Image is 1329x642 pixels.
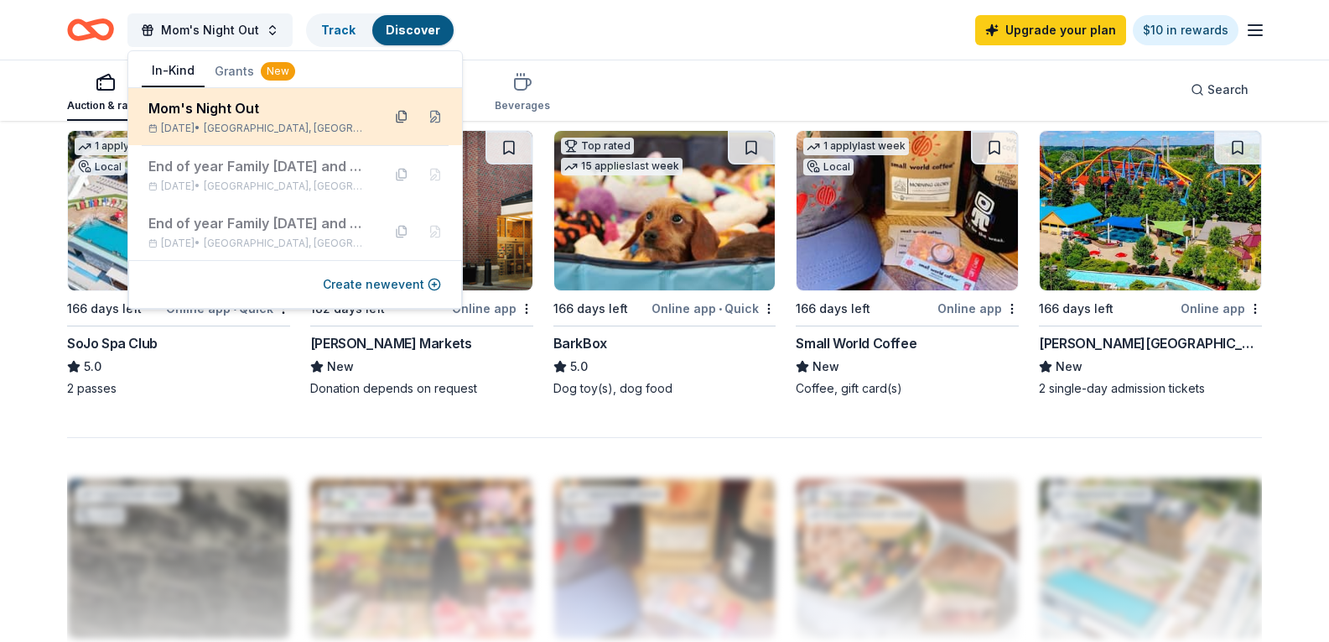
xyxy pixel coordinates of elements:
[812,357,839,377] span: New
[561,138,634,154] div: Top rated
[803,138,909,155] div: 1 apply last week
[553,299,628,319] div: 166 days left
[796,333,916,353] div: Small World Coffee
[452,298,533,319] div: Online app
[67,99,143,112] div: Auction & raffle
[68,131,289,290] img: Image for SoJo Spa Club
[161,20,259,40] span: Mom's Night Out
[719,302,722,316] span: •
[148,98,368,118] div: Mom's Night Out
[306,13,455,47] button: TrackDiscover
[1039,380,1262,397] div: 2 single-day admission tickets
[148,213,368,233] div: End of year Family [DATE] and Raffle
[652,298,776,319] div: Online app Quick
[148,237,368,250] div: [DATE] •
[561,158,683,175] div: 15 applies last week
[323,274,441,295] button: Create newevent
[796,130,1019,397] a: Image for Small World Coffee1 applylast weekLocal166 days leftOnline appSmall World CoffeeNewCoff...
[67,10,114,50] a: Home
[233,302,236,316] span: •
[386,23,440,37] a: Discover
[937,298,1019,319] div: Online app
[1040,131,1261,290] img: Image for Dorney Park & Wildwater Kingdom
[1056,357,1082,377] span: New
[1039,333,1262,353] div: [PERSON_NAME][GEOGRAPHIC_DATA]
[67,333,158,353] div: SoJo Spa Club
[553,130,776,397] a: Image for BarkBoxTop rated15 applieslast week166 days leftOnline app•QuickBarkBox5.0Dog toy(s), d...
[1177,73,1262,107] button: Search
[148,156,368,176] div: End of year Family [DATE] and Basket Raffle
[1133,15,1238,45] a: $10 in rewards
[127,13,293,47] button: Mom's Night Out
[1181,298,1262,319] div: Online app
[67,299,142,319] div: 166 days left
[67,65,143,121] button: Auction & raffle
[553,380,776,397] div: Dog toy(s), dog food
[796,299,870,319] div: 166 days left
[148,180,368,193] div: [DATE] •
[1207,80,1249,100] span: Search
[67,380,290,397] div: 2 passes
[1039,299,1114,319] div: 166 days left
[205,56,305,86] button: Grants
[67,130,290,397] a: Image for SoJo Spa Club1 applylast weekLocal166 days leftOnline app•QuickSoJo Spa Club5.02 passes
[148,122,368,135] div: [DATE] •
[75,159,125,175] div: Local
[75,138,180,155] div: 1 apply last week
[327,357,354,377] span: New
[796,380,1019,397] div: Coffee, gift card(s)
[310,380,533,397] div: Donation depends on request
[1039,130,1262,397] a: Image for Dorney Park & Wildwater Kingdom166 days leftOnline app[PERSON_NAME][GEOGRAPHIC_DATA]New...
[261,62,295,81] div: New
[554,131,776,290] img: Image for BarkBox
[310,333,472,353] div: [PERSON_NAME] Markets
[204,122,368,135] span: [GEOGRAPHIC_DATA], [GEOGRAPHIC_DATA]
[975,15,1126,45] a: Upgrade your plan
[553,333,607,353] div: BarkBox
[204,237,368,250] span: [GEOGRAPHIC_DATA], [GEOGRAPHIC_DATA]
[142,55,205,87] button: In-Kind
[321,23,356,37] a: Track
[204,180,368,193] span: [GEOGRAPHIC_DATA], [GEOGRAPHIC_DATA]
[797,131,1018,290] img: Image for Small World Coffee
[495,65,550,121] button: Beverages
[495,99,550,112] div: Beverages
[84,357,101,377] span: 5.0
[570,357,588,377] span: 5.0
[803,159,854,175] div: Local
